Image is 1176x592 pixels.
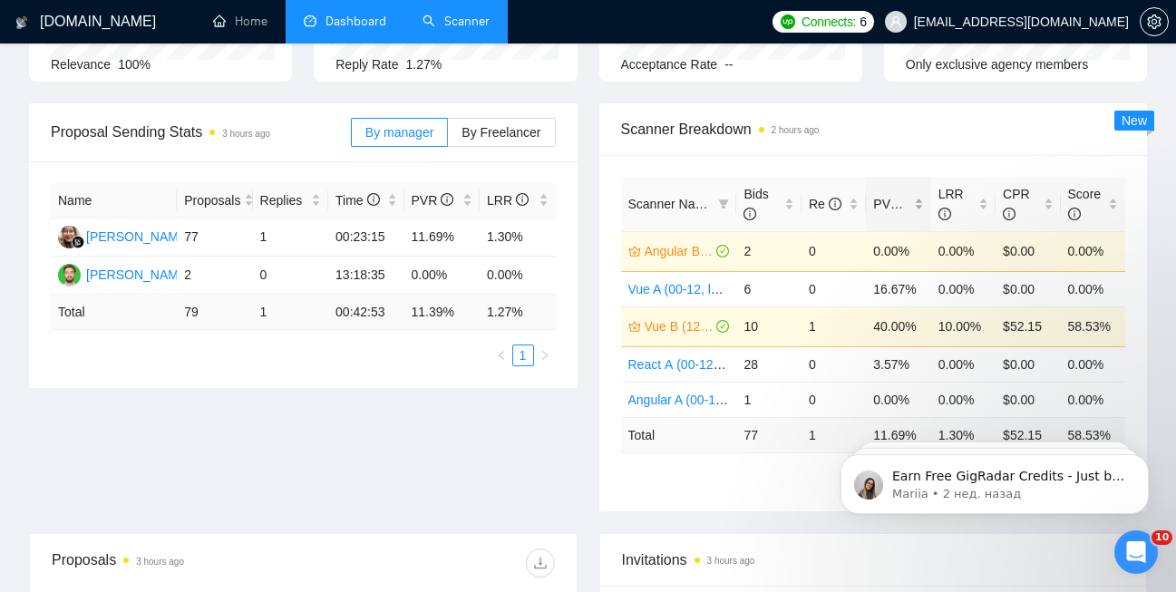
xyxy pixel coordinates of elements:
[480,295,556,330] td: 1.27 %
[15,8,28,37] img: logo
[903,198,916,210] span: info-circle
[213,14,267,29] a: homeHome
[86,265,190,285] div: [PERSON_NAME]
[744,208,756,220] span: info-circle
[177,295,252,330] td: 79
[496,350,507,361] span: left
[996,231,1060,271] td: $0.00
[51,121,351,143] span: Proposal Sending Stats
[724,57,733,72] span: --
[628,197,713,211] span: Scanner Name
[491,345,512,366] li: Previous Page
[938,187,964,221] span: LRR
[744,187,768,221] span: Bids
[1140,7,1169,36] button: setting
[906,57,1089,72] span: Only exclusive agency members
[996,271,1060,306] td: $0.00
[736,417,801,452] td: 77
[72,236,84,248] img: gigradar-bm.png
[996,346,1060,382] td: $0.00
[534,345,556,366] li: Next Page
[931,346,996,382] td: 0.00%
[716,320,729,333] span: check-circle
[1061,231,1125,271] td: 0.00%
[781,15,795,29] img: upwork-logo.png
[404,257,480,295] td: 0.00%
[253,295,328,330] td: 1
[404,218,480,257] td: 11.69%
[177,183,252,218] th: Proposals
[996,382,1060,417] td: $0.00
[1061,346,1125,382] td: 0.00%
[1141,15,1168,29] span: setting
[136,557,184,567] time: 3 hours ago
[58,228,190,243] a: SJ[PERSON_NAME]
[487,193,529,208] span: LRR
[253,183,328,218] th: Replies
[335,57,398,72] span: Reply Rate
[931,231,996,271] td: 0.00%
[1152,530,1172,545] span: 10
[931,271,996,306] td: 0.00%
[1122,113,1147,128] span: New
[52,548,303,577] div: Proposals
[718,199,729,209] span: filter
[736,382,801,417] td: 1
[328,295,403,330] td: 00:42:53
[367,193,380,206] span: info-circle
[412,193,454,208] span: PVR
[829,198,841,210] span: info-circle
[716,245,729,257] span: check-circle
[253,257,328,295] td: 0
[58,226,81,248] img: SJ
[802,346,866,382] td: 0
[628,393,805,407] a: Angular A (00-12, short, sardor)
[736,306,801,346] td: 10
[621,118,1126,141] span: Scanner Breakdown
[253,218,328,257] td: 1
[866,231,930,271] td: 0.00%
[86,227,190,247] div: [PERSON_NAME]
[184,190,240,210] span: Proposals
[118,57,151,72] span: 100%
[462,125,540,140] span: By Freelancer
[58,267,190,281] a: BC[PERSON_NAME]
[809,197,841,211] span: Re
[513,345,533,365] a: 1
[404,295,480,330] td: 11.39 %
[714,190,733,218] span: filter
[526,548,555,577] button: download
[1003,187,1030,221] span: CPR
[406,57,442,72] span: 1.27%
[813,416,1176,543] iframe: Intercom notifications сообщение
[645,241,714,261] a: Angular B (12-24, short, laziza)
[534,345,556,366] button: right
[1068,187,1102,221] span: Score
[866,306,930,346] td: 40.00%
[628,320,641,333] span: crown
[802,417,866,452] td: 1
[802,271,866,306] td: 0
[58,264,81,286] img: BC
[326,14,386,29] span: Dashboard
[621,57,718,72] span: Acceptance Rate
[1061,306,1125,346] td: 58.53%
[480,257,556,295] td: 0.00%
[328,218,403,257] td: 00:23:15
[621,417,737,452] td: Total
[516,193,529,206] span: info-circle
[480,218,556,257] td: 1.30%
[222,129,270,139] time: 3 hours ago
[628,357,792,372] a: React А (00-12, long, sardor)
[1068,208,1081,220] span: info-circle
[802,12,856,32] span: Connects:
[1061,382,1125,417] td: 0.00%
[1061,271,1125,306] td: 0.00%
[622,548,1125,571] span: Invitations
[772,125,820,135] time: 2 hours ago
[260,190,307,210] span: Replies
